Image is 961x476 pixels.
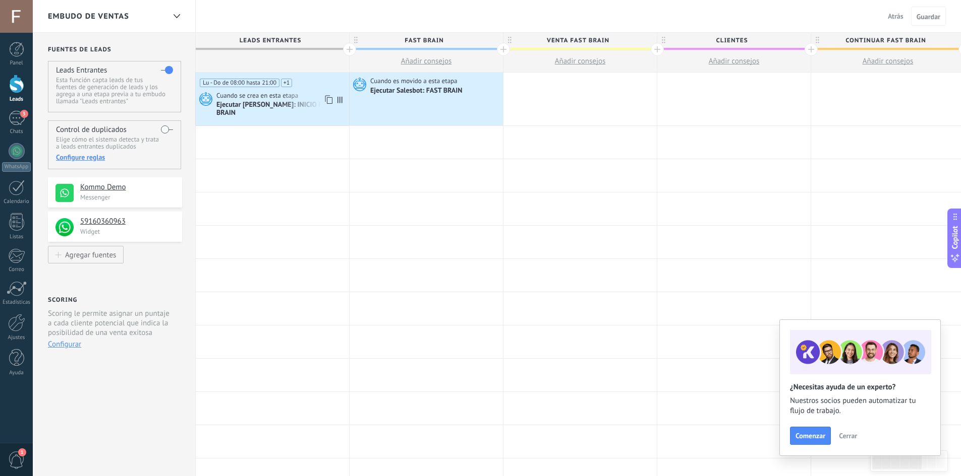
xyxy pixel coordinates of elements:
span: 1 [18,448,26,456]
button: Configurar [48,339,81,349]
h2: ¿Necesitas ayuda de un experto? [790,382,930,392]
div: WhatsApp [2,162,31,172]
p: Widget [80,227,176,236]
p: Esta función capta leads de tus fuentes de generación de leads y los agrega a una etapa previa a ... [56,77,173,105]
h4: Kommo Demo [80,182,175,192]
div: Ejecutar Salesbot: FAST BRAIN [370,87,464,96]
div: Ajustes [2,334,31,341]
div: Chats [2,128,31,135]
div: Ayuda [2,370,31,376]
p: Elige cómo el sistema detecta y trata a leads entrantes duplicados [56,136,173,150]
div: Leads Entrantes [196,33,349,48]
button: Atrás [884,9,908,24]
span: CLIENTES [657,33,806,48]
h4: 59160360963 [80,217,175,227]
span: Añadir consejos [555,56,606,66]
span: 3 [20,110,28,118]
span: Guardar [917,13,940,20]
button: Comenzar [790,427,831,445]
span: Añadir consejos [863,56,914,66]
span: Añadir consejos [401,56,452,66]
span: CONTINUAR FAST BRAIN [811,33,959,48]
span: VENTA FAST BRAIN [503,33,652,48]
span: FAST BRAIN [350,33,498,48]
span: Atrás [888,12,903,21]
span: Lu - Do de 08:00 hasta 21:00 [200,79,279,87]
button: Agregar fuentes [48,246,124,263]
div: Agregar fuentes [65,250,116,259]
span: Añadir consejos [709,56,760,66]
div: Panel [2,60,31,66]
span: Cuando es movido a esta etapa [370,77,459,86]
div: Leads [2,96,31,103]
div: Embudo de ventas [168,7,185,26]
h4: Leads Entrantes [56,65,107,75]
div: Listas [2,234,31,240]
span: Cuando se crea en esta etapa [216,91,300,100]
span: Cerrar [839,432,857,439]
span: Copilot [950,226,960,249]
h2: Scoring [48,296,77,304]
div: VENTA FAST BRAIN [503,33,657,48]
span: Nuestros socios pueden automatizar tu flujo de trabajo. [790,396,930,416]
img: logo_min.png [55,218,74,236]
div: CLIENTES [657,33,811,48]
span: Leads Entrantes [196,33,344,48]
div: Ejecutar [PERSON_NAME]: INICIO FAST BRAIN [216,101,347,118]
div: Estadísticas [2,299,31,306]
button: Añadir consejos [350,50,503,72]
div: Correo [2,266,31,273]
div: Configure reglas [56,153,173,162]
p: Scoring le permite asignar un puntaje a cada cliente potencial que indica la posibilidad de una v... [48,309,174,337]
h4: Control de duplicados [56,125,127,134]
button: Guardar [911,7,946,26]
p: Messenger [80,193,176,201]
span: Embudo de ventas [48,12,129,21]
button: Añadir consejos [503,50,657,72]
h2: Fuentes de leads [48,46,182,53]
button: Cerrar [834,428,862,443]
span: Comenzar [796,432,825,439]
div: FAST BRAIN [350,33,503,48]
button: Añadir consejos [657,50,811,72]
div: Calendario [2,198,31,205]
